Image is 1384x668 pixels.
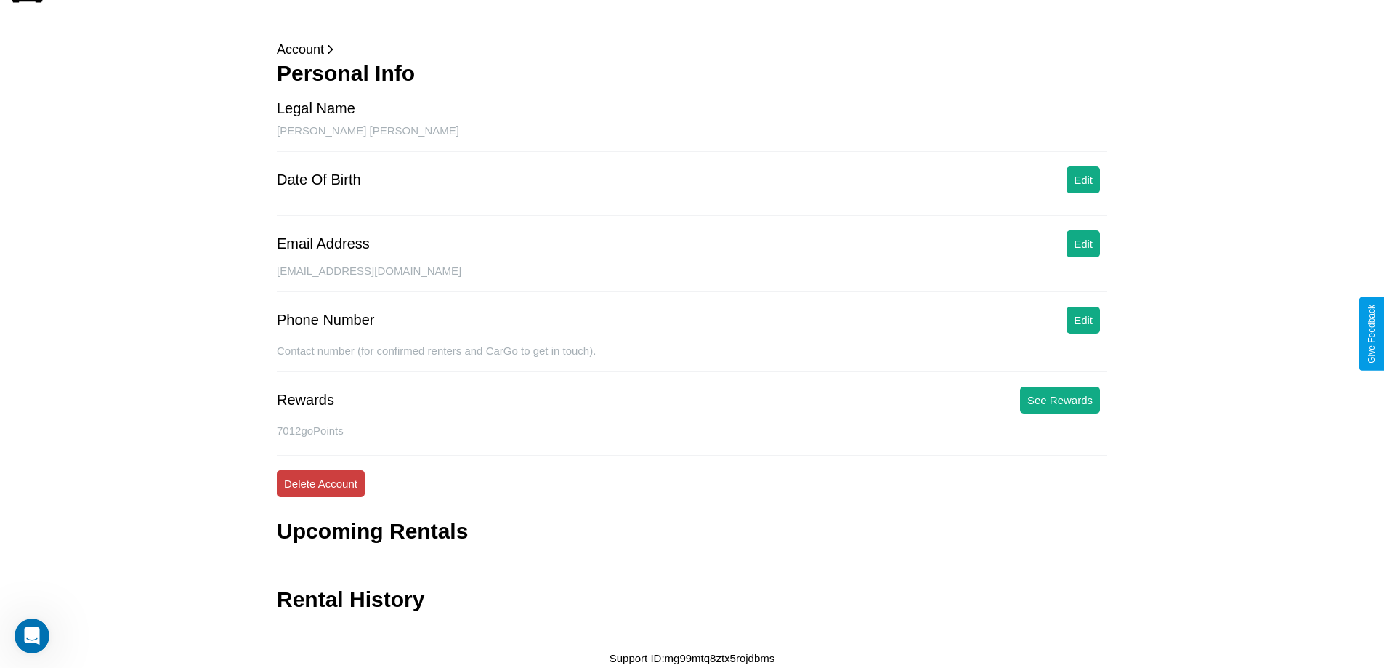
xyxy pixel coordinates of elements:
[277,421,1107,440] p: 7012 goPoints
[610,648,775,668] p: Support ID: mg99mtq8ztx5rojdbms
[15,619,49,653] iframe: Intercom live chat
[1367,305,1377,363] div: Give Feedback
[277,100,355,117] div: Legal Name
[277,38,1107,61] p: Account
[1020,387,1100,414] button: See Rewards
[277,265,1107,292] div: [EMAIL_ADDRESS][DOMAIN_NAME]
[277,345,1107,372] div: Contact number (for confirmed renters and CarGo to get in touch).
[277,61,1107,86] h3: Personal Info
[277,587,424,612] h3: Rental History
[277,392,334,409] div: Rewards
[277,236,370,252] div: Email Address
[277,172,361,188] div: Date Of Birth
[1067,230,1100,257] button: Edit
[277,519,468,544] h3: Upcoming Rentals
[277,124,1107,152] div: [PERSON_NAME] [PERSON_NAME]
[1067,307,1100,334] button: Edit
[1067,166,1100,193] button: Edit
[277,312,375,329] div: Phone Number
[277,470,365,497] button: Delete Account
